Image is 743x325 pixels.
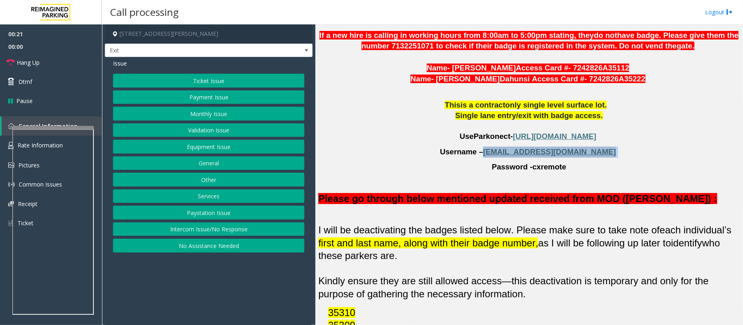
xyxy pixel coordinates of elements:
span: If a new hire is calling in working hours from 8:00am to 5:00pm stating, they [319,31,594,40]
span: . [601,111,603,120]
span: - [PERSON_NAME] [448,64,516,72]
button: No Assistance Needed [113,239,304,253]
span: first and last name, along with their badge number, [318,237,538,248]
h3: Call processing [106,2,183,22]
span: Dahunsi [500,75,530,83]
button: Equipment Issue [113,140,304,154]
span: Parkonect [474,132,510,141]
img: 'icon' [8,123,14,129]
span: Issue [113,59,127,68]
span: is a contract [461,101,506,109]
button: Services [113,189,304,203]
span: Single lane entry/exit with badge access [455,111,601,120]
img: 'icon' [8,220,13,227]
span: Please go through below mentioned updated received from MOD ([PERSON_NAME] [318,193,708,204]
a: General Information [2,116,102,136]
span: ) : [708,193,717,204]
span: do not [594,31,617,40]
span: . [605,101,607,109]
span: - [PERSON_NAME] [431,75,500,83]
span: Dtmf [18,77,32,86]
span: 35310 [328,307,355,318]
span: - 7242826A35222 [584,75,645,83]
span: Exit [105,44,271,57]
span: [URL][DOMAIN_NAME] [513,132,596,141]
span: Kindly ensure they are still allowed access—this deactivation is temporary and only for the purpo... [318,275,708,299]
span: Pause [16,97,33,105]
span: Name [410,75,431,83]
span: Name [427,64,448,72]
span: General Information [18,122,78,130]
button: Monthly Issue [113,107,304,121]
span: Hang Up [17,58,40,67]
h4: [STREET_ADDRESS][PERSON_NAME] [105,24,313,44]
button: Intercom Issue/No Response [113,222,304,236]
button: Ticket Issue [113,74,304,88]
span: only single level surface lot [506,101,605,109]
button: Other [113,173,304,187]
img: 'icon' [8,142,13,149]
span: cxremote [532,162,566,171]
img: 'icon' [8,162,14,168]
span: Password - [492,162,532,171]
img: 'icon' [8,201,14,206]
button: Validation Issue [113,123,304,137]
span: each individual’s [660,224,732,236]
a: [URL][DOMAIN_NAME] [513,134,596,140]
img: 'icon' [8,181,15,188]
button: Paystation Issue [113,206,304,220]
a: Logout [705,8,733,16]
span: Use [460,132,474,141]
span: who these parkers are. [318,237,720,261]
span: I will be deactivating the badges listed below. Please make sure to take note of [318,224,660,235]
span: [EMAIL_ADDRESS][DOMAIN_NAME] [483,147,616,156]
span: gate. [677,42,695,50]
span: Access Card # [516,64,568,72]
span: Username – [440,147,483,156]
span: - 7242826A35112 [568,64,629,72]
span: - [510,132,513,141]
span: Access Card # [532,75,585,83]
button: General [113,156,304,170]
button: Payment Issue [113,90,304,104]
span: This [445,101,460,109]
img: logout [726,8,733,16]
span: identify [671,237,702,248]
span: as I will be following up later to [538,237,671,248]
